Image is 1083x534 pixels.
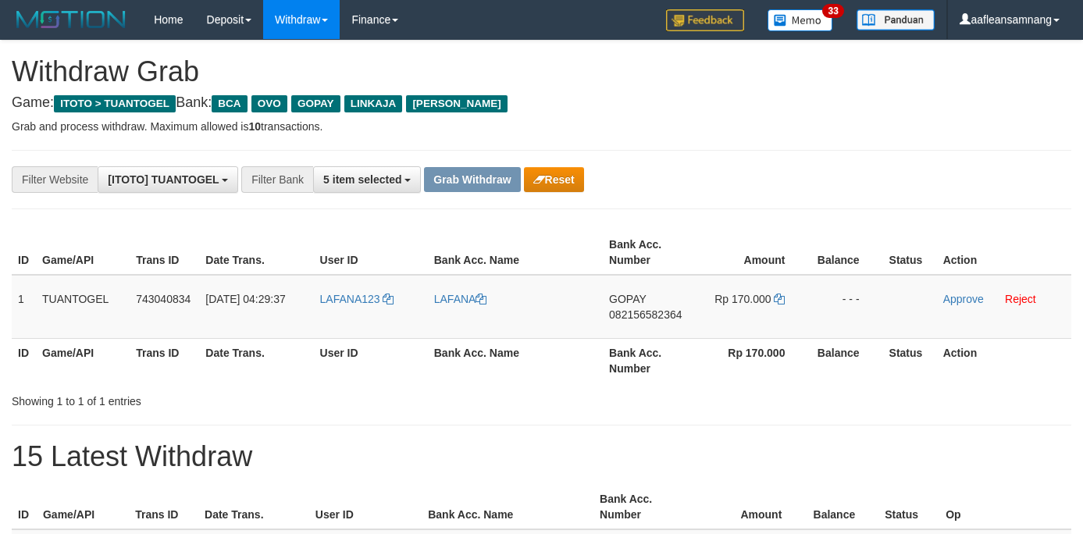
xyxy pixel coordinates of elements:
td: TUANTOGEL [36,275,130,339]
span: 743040834 [136,293,191,305]
span: LINKAJA [344,95,403,112]
span: [ITOTO] TUANTOGEL [108,173,219,186]
a: Approve [943,293,984,305]
th: ID [12,230,36,275]
div: Filter Website [12,166,98,193]
th: ID [12,485,37,529]
span: 33 [822,4,843,18]
span: GOPAY [609,293,646,305]
th: Action [937,338,1071,383]
th: Balance [808,230,882,275]
div: Showing 1 to 1 of 1 entries [12,387,440,409]
img: Button%20Memo.svg [768,9,833,31]
button: 5 item selected [313,166,421,193]
th: Op [939,485,1071,529]
button: Reset [524,167,584,192]
th: Balance [805,485,878,529]
th: User ID [314,230,428,275]
th: Date Trans. [198,485,309,529]
th: Trans ID [129,485,198,529]
th: Game/API [36,230,130,275]
a: Copy 170000 to clipboard [774,293,785,305]
h1: 15 Latest Withdraw [12,441,1071,472]
h4: Game: Bank: [12,95,1071,111]
img: Feedback.jpg [666,9,744,31]
th: Game/API [37,485,129,529]
th: User ID [309,485,422,529]
div: Filter Bank [241,166,313,193]
th: Action [937,230,1071,275]
span: Rp 170.000 [714,293,771,305]
span: 5 item selected [323,173,401,186]
th: Date Trans. [199,338,313,383]
th: Amount [696,485,805,529]
button: Grab Withdraw [424,167,520,192]
th: Bank Acc. Number [603,338,696,383]
th: Date Trans. [199,230,313,275]
span: Copy 082156582364 to clipboard [609,308,682,321]
th: Status [878,485,939,529]
h1: Withdraw Grab [12,56,1071,87]
td: - - - [808,275,882,339]
th: Trans ID [130,230,199,275]
span: LAFANA123 [320,293,380,305]
span: [PERSON_NAME] [406,95,507,112]
p: Grab and process withdraw. Maximum allowed is transactions. [12,119,1071,134]
a: LAFANA123 [320,293,394,305]
span: BCA [212,95,247,112]
a: Reject [1005,293,1036,305]
img: panduan.png [857,9,935,30]
span: ITOTO > TUANTOGEL [54,95,176,112]
th: Rp 170.000 [696,338,808,383]
th: ID [12,338,36,383]
span: GOPAY [291,95,340,112]
span: [DATE] 04:29:37 [205,293,285,305]
th: Amount [696,230,808,275]
th: Bank Acc. Name [428,338,603,383]
th: Bank Acc. Number [603,230,696,275]
span: OVO [251,95,287,112]
button: [ITOTO] TUANTOGEL [98,166,238,193]
th: Status [883,230,937,275]
img: MOTION_logo.png [12,8,130,31]
th: Status [883,338,937,383]
strong: 10 [248,120,261,133]
th: Game/API [36,338,130,383]
th: Balance [808,338,882,383]
th: User ID [314,338,428,383]
a: LAFANA [434,293,487,305]
th: Trans ID [130,338,199,383]
th: Bank Acc. Number [593,485,696,529]
th: Bank Acc. Name [422,485,593,529]
td: 1 [12,275,36,339]
th: Bank Acc. Name [428,230,603,275]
